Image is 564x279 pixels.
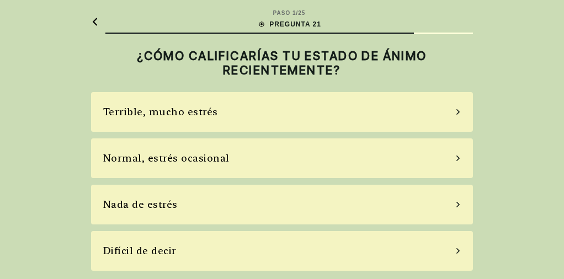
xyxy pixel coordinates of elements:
div: Difícil de decir [103,243,177,258]
div: PASO 1/25 [273,9,306,17]
font: PREGUNTA 21 [269,19,321,29]
div: Nada de estrés [103,197,178,212]
div: Normal, estrés ocasional [103,151,230,165]
div: Terrible, mucho estrés [103,104,218,119]
h2: ¿CÓMO CALIFICARÍAS TU ESTADO DE ÁNIMO RECIENTEMENTE? [91,49,473,78]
